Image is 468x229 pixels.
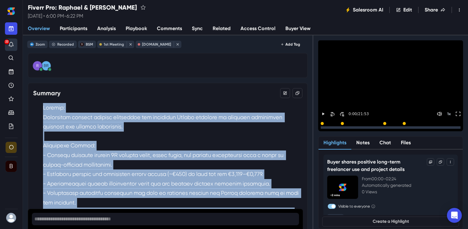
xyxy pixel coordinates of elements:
p: Buyer shares positive long-term freelancer use and project details [327,158,424,173]
div: Zoom [36,42,45,47]
h3: Summary [33,89,60,97]
div: Organization [9,144,14,150]
span: Overview [28,25,50,32]
div: 15 [342,114,344,117]
div: BSM [6,161,17,172]
button: Salesroom AI [340,4,388,16]
div: 1st Meeting [104,42,124,47]
a: Comments [152,22,187,35]
a: Favorites [5,93,17,106]
div: Ben Rozenberg [44,64,49,68]
button: Play Highlights [360,83,422,95]
button: Notifications [5,38,17,51]
button: Edit [391,4,417,16]
div: Open Intercom Messenger [447,208,462,223]
div: 15 [330,114,333,117]
span: Buyer View [285,25,310,32]
button: favorite this meeting [139,4,147,11]
p: 1 x [447,112,451,116]
button: New meeting [5,22,17,35]
button: Share [420,4,450,16]
button: Notes [351,137,375,150]
button: Change speed [445,110,453,118]
button: Toggle Menu [447,158,454,166]
button: close [174,41,180,47]
p: From 00:00 - 02:24 [362,176,454,182]
p: [DATE] • 6:00 PM - 6:22 PM [28,12,147,20]
button: Create a Highlight [322,217,459,227]
button: Play [360,67,422,79]
img: Highlight Thumbnail [327,176,358,199]
div: [DOMAIN_NAME] [142,42,171,47]
a: Related [208,22,236,35]
button: Toggle Menu [453,4,466,16]
span: Playbook [126,25,147,32]
div: BSM [86,42,93,47]
a: Sync [187,22,208,35]
label: Visible to everyone [338,204,370,209]
a: Search [5,52,17,65]
button: Toggle FullScreen [454,110,462,118]
div: Recorded [57,42,74,47]
p: 0:00 / 21:53 [347,111,369,117]
button: Play [319,110,327,118]
span: ~2 mins [328,192,342,198]
a: Waiting Room [5,107,17,119]
h2: Fiverr Pro: Raphael & [PERSON_NAME] [28,4,137,11]
button: Add Tag [279,41,303,48]
a: Your Plans [5,120,17,133]
button: Skip Forward 30 Seconds [338,110,345,118]
button: Copy Link [437,158,444,166]
button: User menu [5,212,18,224]
p: 0 Views [362,189,454,195]
button: Skip Back 30 Seconds [329,110,336,118]
div: BSM [81,43,83,46]
p: 22 [5,40,8,43]
button: Files [396,137,416,150]
button: Chat [375,137,396,150]
a: Access Control [236,22,280,35]
button: Highlights [318,137,351,150]
span: Analysis [97,25,116,32]
p: Automatically generated [362,182,454,189]
button: Edit [280,88,290,98]
button: Add Tag [430,214,454,222]
button: Options [427,158,434,166]
div: Organization [6,142,17,153]
div: Raphael [36,64,39,68]
button: Copy Summary [292,88,302,98]
a: Upcoming [5,66,17,78]
a: Home [5,5,17,17]
span: Participants [60,25,87,32]
div: BSM [9,163,13,169]
a: Recent [5,79,17,92]
button: Mute [436,110,443,118]
button: close [127,41,133,47]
